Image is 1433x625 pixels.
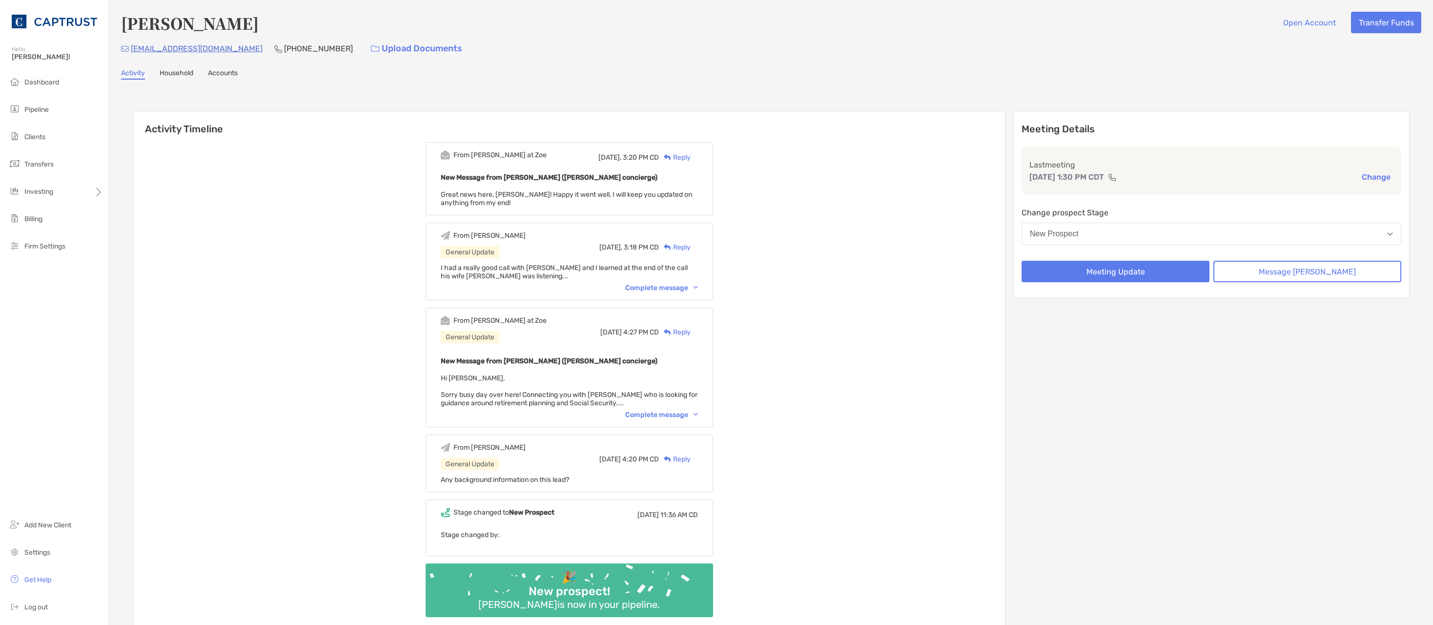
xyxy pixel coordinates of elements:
p: [EMAIL_ADDRESS][DOMAIN_NAME] [131,42,263,55]
span: Get Help [24,576,51,584]
span: [DATE] [637,511,659,519]
img: Reply icon [664,244,671,250]
img: firm-settings icon [9,240,20,251]
img: Reply icon [664,456,671,462]
img: Event icon [441,316,450,325]
img: communication type [1108,173,1117,181]
div: New Prospect [1030,229,1079,238]
span: [PERSON_NAME]! [12,53,103,61]
span: [DATE] [600,328,622,336]
img: Event icon [441,150,450,160]
a: Household [160,69,193,80]
b: New Message from [PERSON_NAME] ([PERSON_NAME] concierge) [441,357,657,365]
b: New Prospect [509,508,554,517]
span: [DATE] [599,455,621,463]
a: Activity [121,69,145,80]
div: From [PERSON_NAME] [453,443,526,452]
img: Event icon [441,508,450,517]
span: Any background information on this lead? [441,476,569,484]
div: General Update [441,458,499,470]
span: Firm Settings [24,242,65,250]
span: Add New Client [24,521,71,529]
img: pipeline icon [9,103,20,115]
button: New Prospect [1022,223,1401,245]
div: From [PERSON_NAME] at Zoe [453,316,547,325]
img: add_new_client icon [9,519,20,530]
div: 🎉 [558,570,580,584]
img: settings icon [9,546,20,558]
div: Reply [659,242,691,252]
h4: [PERSON_NAME] [121,12,259,34]
span: Billing [24,215,42,223]
p: [PHONE_NUMBER] [284,42,353,55]
span: 4:20 PM CD [622,455,659,463]
div: Complete message [625,284,698,292]
span: 3:20 PM CD [623,153,659,162]
div: From [PERSON_NAME] [453,231,526,240]
img: Open dropdown arrow [1387,232,1393,236]
button: Change [1359,172,1393,182]
p: Change prospect Stage [1022,207,1401,219]
img: investing icon [9,185,20,197]
img: button icon [371,45,379,52]
img: Reply icon [664,329,671,335]
span: Pipeline [24,105,49,114]
b: New Message from [PERSON_NAME] ([PERSON_NAME] concierge) [441,173,657,182]
span: Transfers [24,160,54,168]
span: Hi [PERSON_NAME], Sorry busy day over here! Connecting you with [PERSON_NAME] who is looking for ... [441,374,697,407]
span: Investing [24,187,53,196]
img: transfers icon [9,158,20,169]
span: 4:27 PM CD [623,328,659,336]
button: Message [PERSON_NAME] [1213,261,1401,282]
span: Great news here, [PERSON_NAME]! Happy it went well, I will keep you updated on anything from my end! [441,190,692,207]
div: From [PERSON_NAME] at Zoe [453,151,547,159]
img: Chevron icon [694,413,698,416]
span: [DATE], [599,243,622,251]
div: Complete message [625,411,698,419]
img: Event icon [441,443,450,452]
div: Reply [659,152,691,163]
button: Meeting Update [1022,261,1209,282]
p: [DATE] 1:30 PM CDT [1029,171,1104,183]
img: clients icon [9,130,20,142]
img: CAPTRUST Logo [12,4,97,39]
p: Stage changed by: [441,529,698,541]
img: get-help icon [9,573,20,585]
div: Reply [659,454,691,464]
div: Reply [659,327,691,337]
div: Stage changed to [453,508,554,517]
img: logout icon [9,601,20,612]
img: Confetti [426,563,713,609]
img: Email Icon [121,46,129,52]
img: Event icon [441,231,450,240]
div: [PERSON_NAME] is now in your pipeline. [474,599,664,610]
p: Meeting Details [1022,123,1401,135]
span: 11:36 AM CD [660,511,698,519]
a: Accounts [208,69,238,80]
span: Clients [24,133,45,141]
h6: Activity Timeline [133,111,1005,135]
span: 3:18 PM CD [624,243,659,251]
span: [DATE], [598,153,621,162]
span: I had a really good call with [PERSON_NAME] and I learned at the end of the call his wife [PERSON... [441,264,688,280]
img: dashboard icon [9,76,20,87]
img: Chevron icon [694,286,698,289]
span: Dashboard [24,78,59,86]
button: Open Account [1275,12,1343,33]
div: General Update [441,331,499,343]
span: Log out [24,603,48,611]
span: Settings [24,548,50,557]
img: Reply icon [664,154,671,161]
div: General Update [441,246,499,258]
img: billing icon [9,212,20,224]
button: Transfer Funds [1351,12,1421,33]
p: Last meeting [1029,159,1393,171]
img: Phone Icon [274,45,282,53]
a: Upload Documents [365,38,469,59]
div: New prospect! [525,584,614,599]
